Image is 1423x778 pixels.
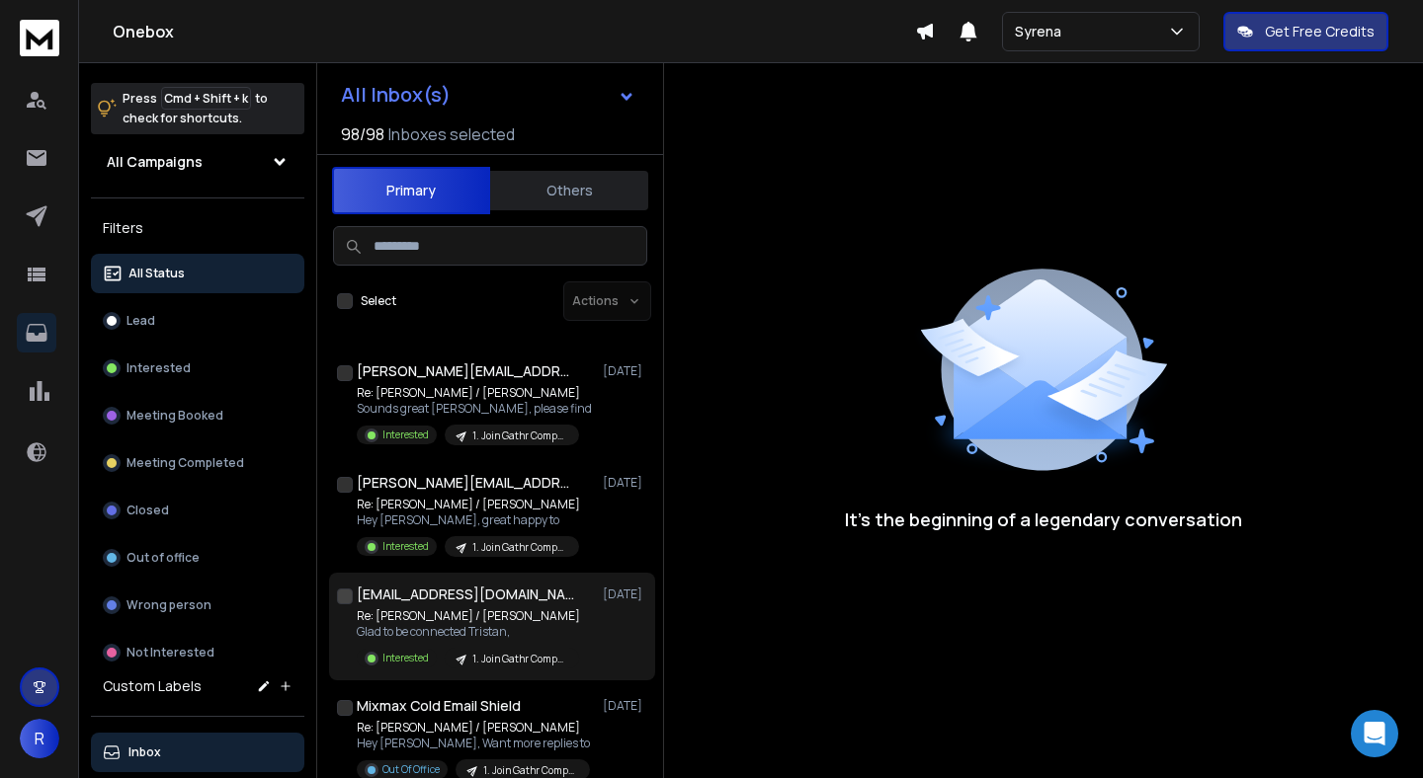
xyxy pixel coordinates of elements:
button: Others [490,169,648,212]
p: Meeting Booked [126,408,223,424]
p: Interested [126,360,191,376]
button: Meeting Completed [91,443,304,483]
span: Cmd + Shift + k [161,87,251,110]
p: Closed [126,503,169,518]
button: Not Interested [91,633,304,672]
h3: Filters [91,214,304,242]
p: 1. Join Gathr Companies [472,652,567,666]
p: Get Free Credits [1265,22,1375,41]
p: [DATE] [603,363,647,379]
p: [DATE] [603,475,647,491]
button: R [20,719,59,758]
button: Meeting Booked [91,396,304,435]
span: 98 / 98 [341,122,384,146]
button: All Campaigns [91,142,304,182]
p: It’s the beginning of a legendary conversation [845,506,1242,533]
p: Interested [382,539,429,554]
p: Inbox [128,744,161,760]
p: Out Of Office [382,762,440,777]
p: Lead [126,313,155,329]
p: Syrena [1015,22,1069,41]
h1: [PERSON_NAME][EMAIL_ADDRESS][PERSON_NAME][DOMAIN_NAME] [357,361,574,381]
p: Not Interested [126,645,214,661]
p: Re: [PERSON_NAME] / [PERSON_NAME] [357,608,580,624]
p: Hey [PERSON_NAME], great happy to [357,512,580,528]
p: 1. Join Gathr Companies [472,428,567,443]
p: Interested [382,651,429,665]
p: Press to check for shortcuts. [123,89,268,128]
p: Interested [382,428,429,442]
h1: All Inbox(s) [341,85,451,105]
p: Hey [PERSON_NAME], Want more replies to [357,736,590,751]
button: Primary [332,167,490,214]
p: Re: [PERSON_NAME] / [PERSON_NAME] [357,720,590,736]
button: Inbox [91,733,304,772]
h1: Onebox [113,20,915,43]
p: All Status [128,266,185,281]
p: [DATE] [603,698,647,714]
h1: Mixmax Cold Email Shield [357,696,521,716]
button: Interested [91,349,304,388]
button: All Inbox(s) [325,75,651,115]
p: Wrong person [126,597,211,613]
button: Wrong person [91,585,304,625]
div: Open Intercom Messenger [1351,710,1398,757]
label: Select [361,293,396,309]
p: Sounds great [PERSON_NAME], please find [357,401,592,417]
button: All Status [91,254,304,293]
h3: Inboxes selected [388,122,515,146]
p: 1. Join Gathr Companies [472,540,567,555]
h1: [PERSON_NAME][EMAIL_ADDRESS][PERSON_NAME][DOMAIN_NAME] [357,473,574,493]
p: [DATE] [603,586,647,602]
img: logo [20,20,59,56]
button: Get Free Credits [1223,12,1388,51]
p: Out of office [126,550,200,566]
h1: All Campaigns [107,152,203,172]
p: Glad to be connected Tristan, [357,624,580,640]
p: Re: [PERSON_NAME] / [PERSON_NAME] [357,385,592,401]
h3: Custom Labels [103,676,202,696]
button: Out of office [91,538,304,578]
button: Lead [91,301,304,341]
p: Re: [PERSON_NAME] / [PERSON_NAME] [357,497,580,512]
h1: [EMAIL_ADDRESS][DOMAIN_NAME] [357,584,574,604]
p: 1. Join Gathr Companies [483,763,578,778]
button: Closed [91,491,304,530]
p: Meeting Completed [126,455,244,471]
